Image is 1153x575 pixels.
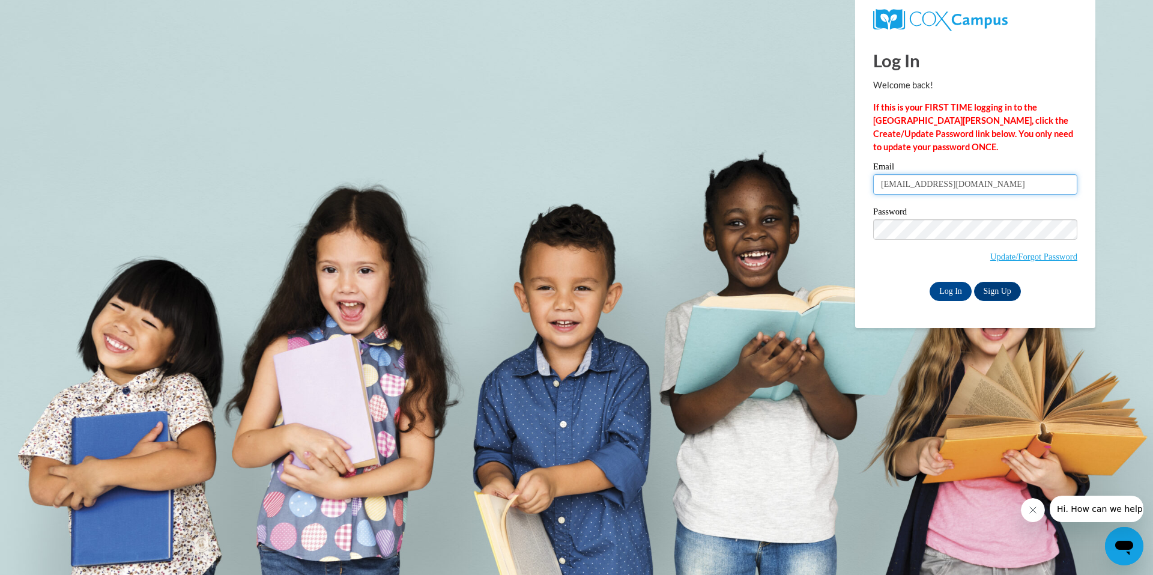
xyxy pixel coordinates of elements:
[1050,496,1143,522] iframe: Message from company
[930,282,972,301] input: Log In
[7,8,97,18] span: Hi. How can we help?
[873,162,1077,174] label: Email
[873,9,1077,31] a: COX Campus
[1021,498,1045,522] iframe: Close message
[873,9,1008,31] img: COX Campus
[873,79,1077,92] p: Welcome back!
[873,48,1077,73] h1: Log In
[873,207,1077,219] label: Password
[1105,527,1143,565] iframe: Button to launch messaging window
[990,252,1077,261] a: Update/Forgot Password
[873,102,1073,152] strong: If this is your FIRST TIME logging in to the [GEOGRAPHIC_DATA][PERSON_NAME], click the Create/Upd...
[974,282,1021,301] a: Sign Up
